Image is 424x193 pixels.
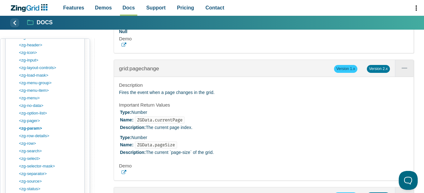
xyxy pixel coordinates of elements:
[120,109,409,131] li: Number The current page index.
[19,102,79,109] a: <zg-no-data>
[19,132,79,140] a: <zg-row-details>
[19,125,79,132] a: <zg-param>
[19,41,79,49] a: <zg-header>
[119,36,409,42] h4: Demo
[399,171,418,190] iframe: Help Scout Beacon - Open
[119,163,409,169] h4: Demo
[19,147,79,155] a: <zg-search>
[120,125,146,130] strong: Description:
[122,3,135,12] span: Docs
[19,162,79,170] a: <zg-selector-mask>
[37,20,53,26] strong: Docs
[177,3,194,12] span: Pricing
[146,3,165,12] span: Support
[135,141,177,149] code: ZGData.pageSize
[120,134,409,156] li: Number The current `page-size` of the grid.
[120,117,134,122] strong: Name:
[19,117,79,125] a: <zg-pager>
[119,82,409,88] h4: Description
[19,72,79,79] a: <zg-load-mask>
[19,56,79,64] a: <zg-input>
[120,142,134,147] strong: Name:
[19,109,79,117] a: <zg-option-list>
[135,116,185,124] code: ZGData.currentPage
[63,3,84,12] span: Features
[95,3,112,12] span: Demos
[19,64,79,72] a: <zg-layout-controls>
[119,29,127,34] strong: Null
[119,89,409,96] p: Fires the event when a page changes in the grid.
[19,178,79,185] a: <zg-source>
[119,102,409,108] h4: Important Return Values
[19,87,79,94] a: <zg-menu-item>
[19,94,79,102] a: <zg-menu>
[120,135,131,140] strong: Type:
[206,3,224,12] span: Contact
[10,4,51,12] a: ZingChart Logo. Click to return to the homepage
[19,185,79,193] a: <zg-status>
[119,66,159,72] a: grid:pagechange
[19,170,79,178] a: <zg-separator>
[19,79,79,87] a: <zg-menu-group>
[120,110,131,115] strong: Type:
[27,19,53,26] a: Docs
[367,65,390,73] span: Version 2.x
[19,155,79,162] a: <zg-select>
[19,49,79,56] a: <zg-icon>
[334,65,357,73] span: Version 1.x
[120,150,146,155] strong: Description:
[19,140,79,147] a: <zg-row>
